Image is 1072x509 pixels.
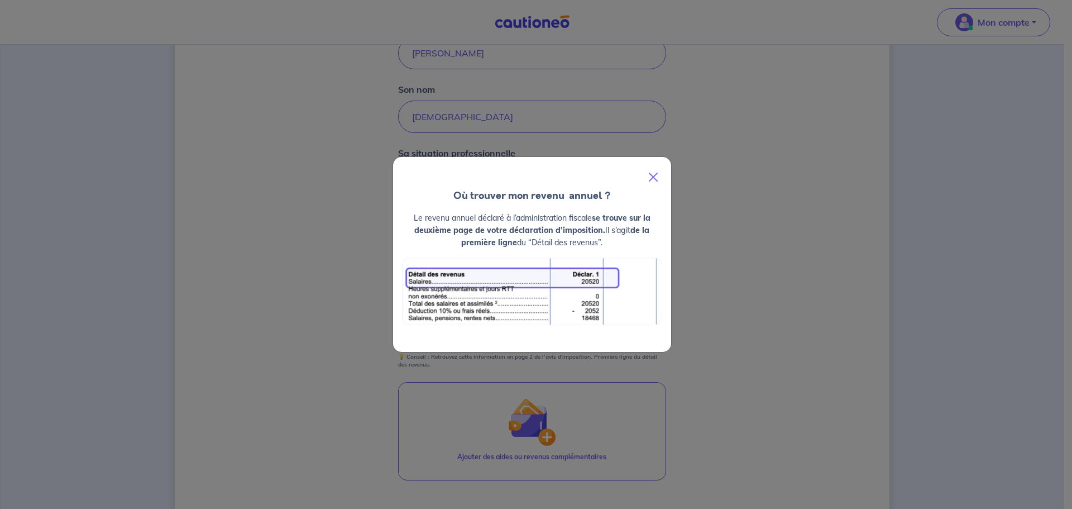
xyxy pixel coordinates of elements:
[414,213,650,235] strong: se trouve sur la deuxième page de votre déclaration d’imposition.
[402,258,662,325] img: exemple_revenu.png
[402,212,662,249] p: Le revenu annuel déclaré à l’administration fiscale Il s’agit du “Détail des revenus”.
[393,188,671,203] h4: Où trouver mon revenu annuel ?
[461,225,649,248] strong: de la première ligne
[640,161,667,193] button: Close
